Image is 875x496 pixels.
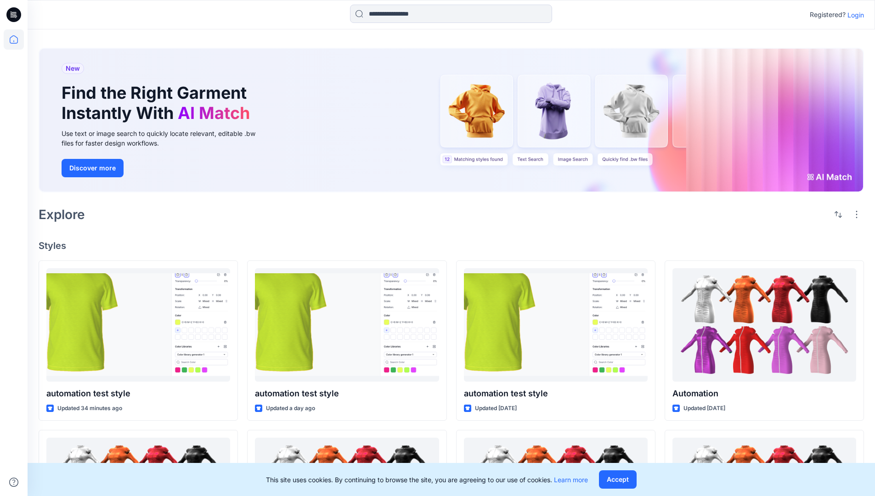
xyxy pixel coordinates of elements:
[39,240,864,251] h4: Styles
[178,103,250,123] span: AI Match
[672,387,856,400] p: Automation
[66,63,80,74] span: New
[554,476,588,484] a: Learn more
[810,9,846,20] p: Registered?
[683,404,725,413] p: Updated [DATE]
[599,470,637,489] button: Accept
[62,129,268,148] div: Use text or image search to quickly locate relevant, editable .bw files for faster design workflows.
[62,83,254,123] h1: Find the Right Garment Instantly With
[266,404,315,413] p: Updated a day ago
[46,387,230,400] p: automation test style
[464,387,648,400] p: automation test style
[255,387,439,400] p: automation test style
[255,268,439,382] a: automation test style
[266,475,588,485] p: This site uses cookies. By continuing to browse the site, you are agreeing to our use of cookies.
[57,404,122,413] p: Updated 34 minutes ago
[62,159,124,177] button: Discover more
[46,268,230,382] a: automation test style
[39,207,85,222] h2: Explore
[475,404,517,413] p: Updated [DATE]
[672,268,856,382] a: Automation
[847,10,864,20] p: Login
[464,268,648,382] a: automation test style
